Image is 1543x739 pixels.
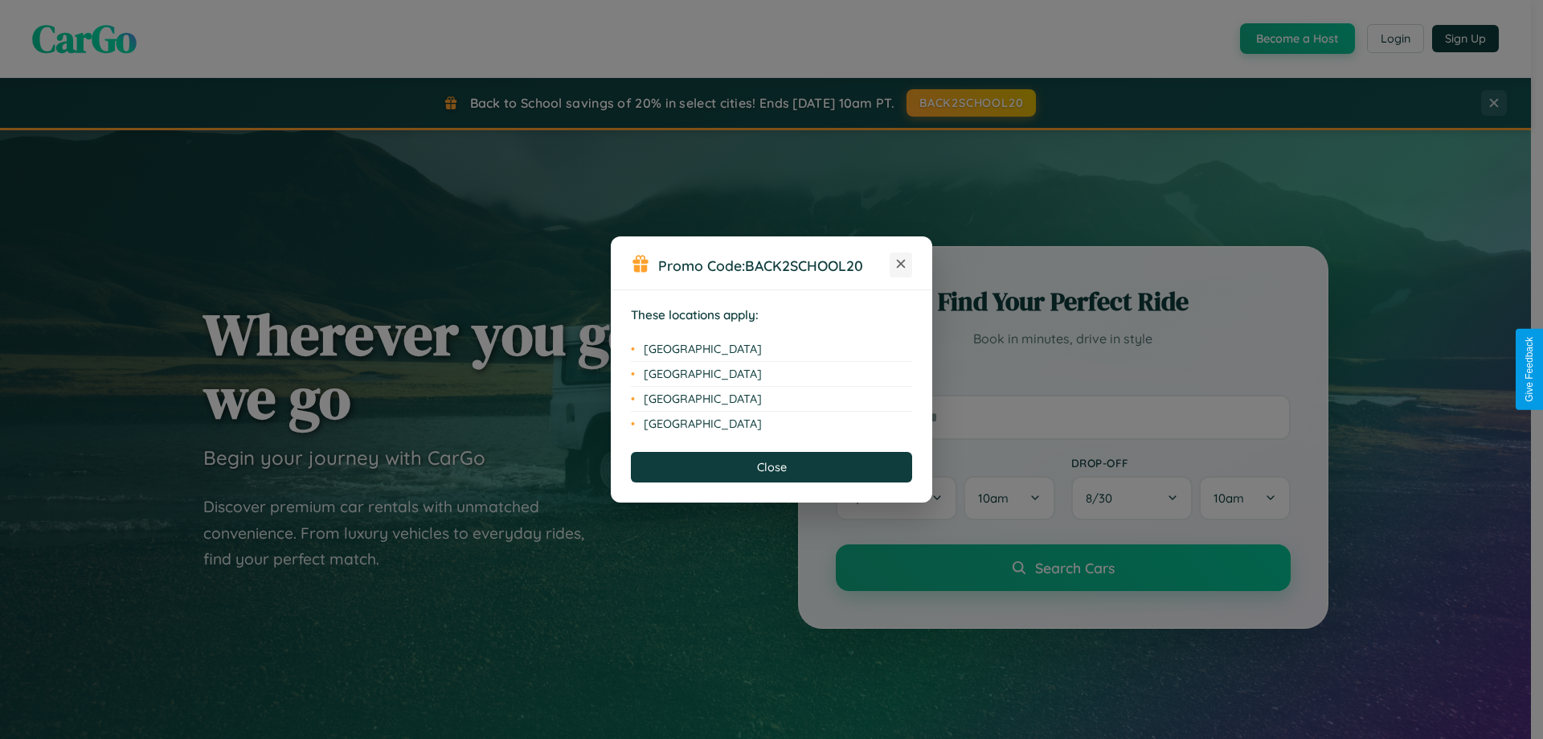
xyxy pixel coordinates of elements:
b: BACK2SCHOOL20 [745,257,863,274]
li: [GEOGRAPHIC_DATA] [631,412,912,436]
button: Close [631,452,912,482]
li: [GEOGRAPHIC_DATA] [631,362,912,387]
div: Give Feedback [1524,337,1535,402]
h3: Promo Code: [658,257,890,274]
li: [GEOGRAPHIC_DATA] [631,337,912,362]
li: [GEOGRAPHIC_DATA] [631,387,912,412]
strong: These locations apply: [631,307,759,322]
